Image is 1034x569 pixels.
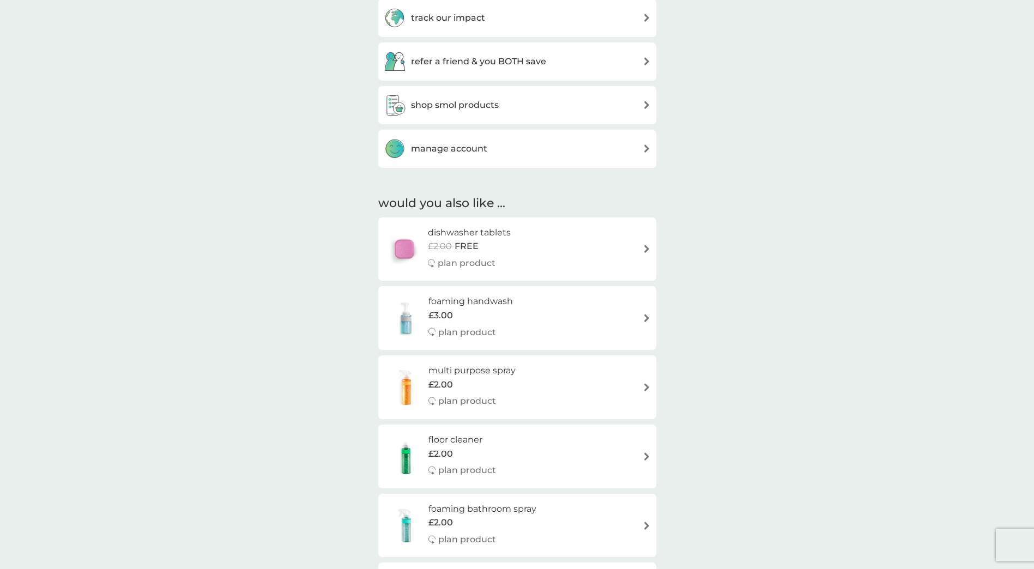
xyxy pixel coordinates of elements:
p: plan product [438,256,495,270]
img: arrow right [643,245,651,253]
img: arrow right [643,14,651,22]
img: arrow right [643,522,651,530]
h6: foaming bathroom spray [428,502,536,516]
img: foaming handwash [384,299,428,337]
h6: multi purpose spray [428,364,516,378]
span: FREE [455,239,479,253]
img: arrow right [643,57,651,65]
span: £2.00 [428,239,452,253]
p: plan product [438,394,496,408]
h3: track our impact [411,11,485,25]
h6: floor cleaner [428,433,496,447]
h3: shop smol products [411,98,499,112]
p: plan product [438,532,496,547]
img: arrow right [643,144,651,153]
span: £3.00 [428,308,453,323]
img: arrow right [643,314,651,322]
h3: manage account [411,142,487,156]
img: floor cleaner [384,437,428,475]
p: plan product [438,463,496,477]
img: arrow right [643,101,651,109]
span: £2.00 [428,516,453,530]
img: dishwasher tablets [384,230,425,268]
h6: dishwasher tablets [428,226,511,240]
p: plan product [438,325,496,340]
img: multi purpose spray [384,368,428,407]
img: foaming bathroom spray [384,506,428,544]
h6: foaming handwash [428,294,513,308]
img: arrow right [643,383,651,391]
span: £2.00 [428,447,453,461]
span: £2.00 [428,378,453,392]
h3: refer a friend & you BOTH save [411,55,546,69]
h2: would you also like ... [378,195,656,212]
img: arrow right [643,452,651,461]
